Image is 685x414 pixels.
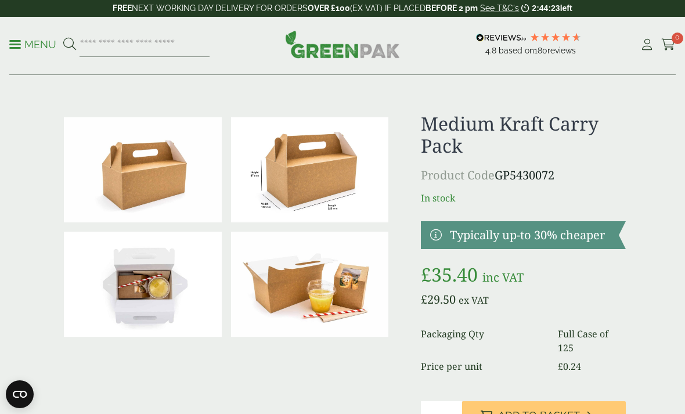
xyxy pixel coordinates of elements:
span: inc VAT [482,269,524,285]
span: £ [421,262,431,287]
span: Based on [499,46,534,55]
a: Menu [9,38,56,49]
strong: OVER £100 [308,3,350,13]
img: REVIEWS.io [476,34,527,42]
span: reviews [547,46,576,55]
a: 0 [661,36,676,53]
img: IMG_5940 (Large) [64,117,222,222]
a: See T&C's [480,3,519,13]
i: My Account [640,39,654,51]
bdi: 35.40 [421,262,478,287]
span: 0 [672,33,683,44]
div: 4.78 Stars [529,32,582,42]
p: Menu [9,38,56,52]
h1: Medium Kraft Carry Pack [421,113,626,157]
bdi: 0.24 [558,360,581,373]
button: Open CMP widget [6,380,34,408]
p: In stock [421,191,626,205]
span: ex VAT [459,294,489,307]
p: GP5430072 [421,167,626,184]
dt: Price per unit [421,359,544,373]
img: CarryPack_med [231,117,389,222]
i: Cart [661,39,676,51]
span: left [560,3,572,13]
span: £ [558,360,563,373]
img: IMG_5927 (Large) [64,232,222,337]
span: Product Code [421,167,495,183]
span: 4.8 [485,46,499,55]
span: 2:44:23 [532,3,560,13]
img: GreenPak Supplies [285,30,400,58]
span: £ [421,291,427,307]
span: 180 [534,46,547,55]
dt: Packaging Qty [421,327,544,355]
img: IMG_5936 (Large) [231,232,389,337]
strong: FREE [113,3,132,13]
dd: Full Case of 125 [558,327,626,355]
bdi: 29.50 [421,291,456,307]
strong: BEFORE 2 pm [426,3,478,13]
